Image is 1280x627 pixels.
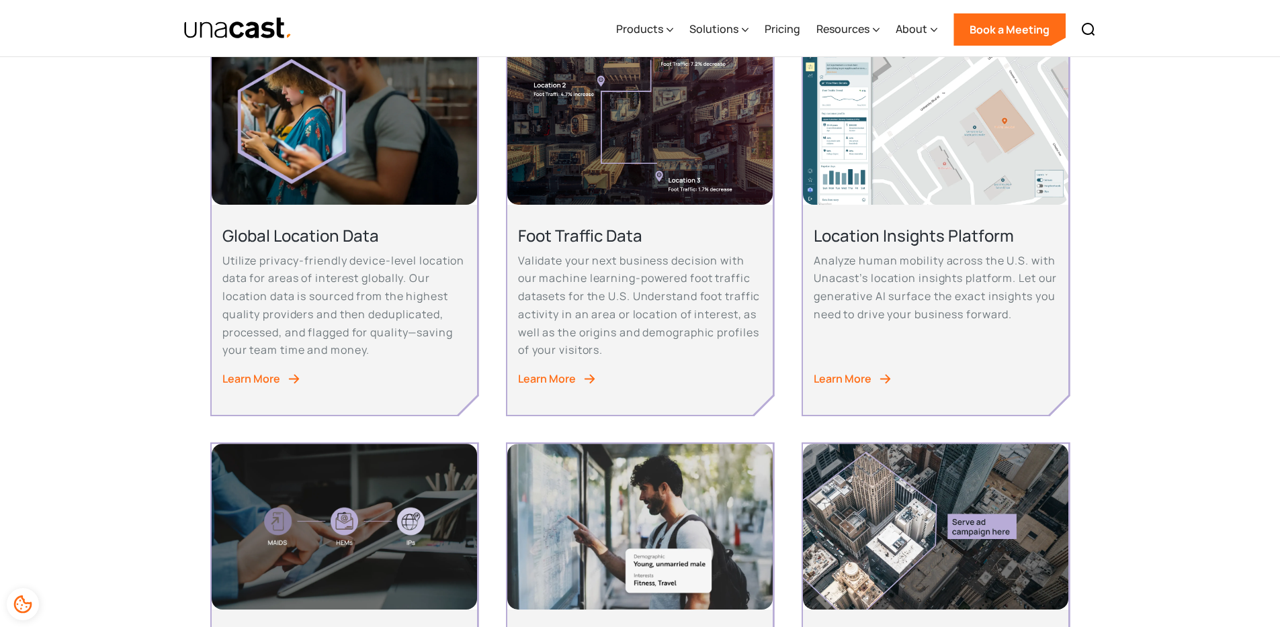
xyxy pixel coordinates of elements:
img: Search icon [1080,21,1097,38]
div: Resources [816,2,880,57]
a: Pricing [765,2,800,57]
div: About [896,21,927,37]
div: Cookie Preferences [7,588,39,620]
h2: Global Location Data [222,225,466,246]
img: An image of the unacast UI. Shows a map of a pet supermarket along with relevant data in the side... [803,39,1068,205]
p: Validate your next business decision with our machine learning-powered foot traffic datasets for ... [518,252,762,359]
a: Learn More [518,370,762,388]
a: Learn More [222,370,466,388]
img: Unacast text logo [183,17,293,40]
div: Products [616,21,663,37]
a: Book a Meeting [953,13,1066,46]
img: Aerial View of city streets. Serve ad campaign here outlined [803,444,1068,610]
h2: Foot Traffic Data [518,225,762,246]
p: Utilize privacy-friendly device-level location data for areas of interest globally. Our location ... [222,252,466,359]
div: Learn More [222,370,280,388]
div: Learn More [518,370,576,388]
div: Solutions [689,2,749,57]
h2: Location Insights Platform [814,225,1058,246]
a: Learn More [814,370,1058,388]
div: Products [616,2,673,57]
div: About [896,2,937,57]
div: Learn More [814,370,871,388]
img: An aerial view of a city block with foot traffic data and location data information [507,39,773,205]
a: home [183,17,293,40]
div: Resources [816,21,869,37]
p: Analyze human mobility across the U.S. with Unacast’s location insights platform. Let our generat... [814,252,1058,324]
div: Solutions [689,21,738,37]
